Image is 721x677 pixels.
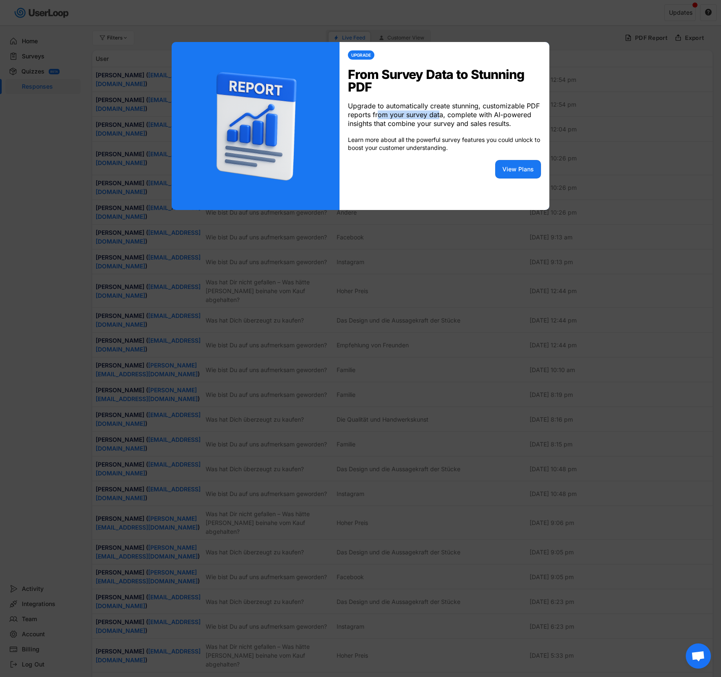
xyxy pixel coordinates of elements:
[348,102,541,128] div: Upgrade to automatically create stunning, customizable PDF reports from your survey data, complet...
[188,59,323,193] img: userloop_pdf_report.png
[348,68,541,93] div: From Survey Data to Stunning PDF
[495,160,541,178] button: View Plans
[686,643,711,669] div: Open chat
[348,136,541,151] div: Learn more about all the powerful survey features you could unlock to boost your customer underst...
[351,53,371,57] div: UPGRADE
